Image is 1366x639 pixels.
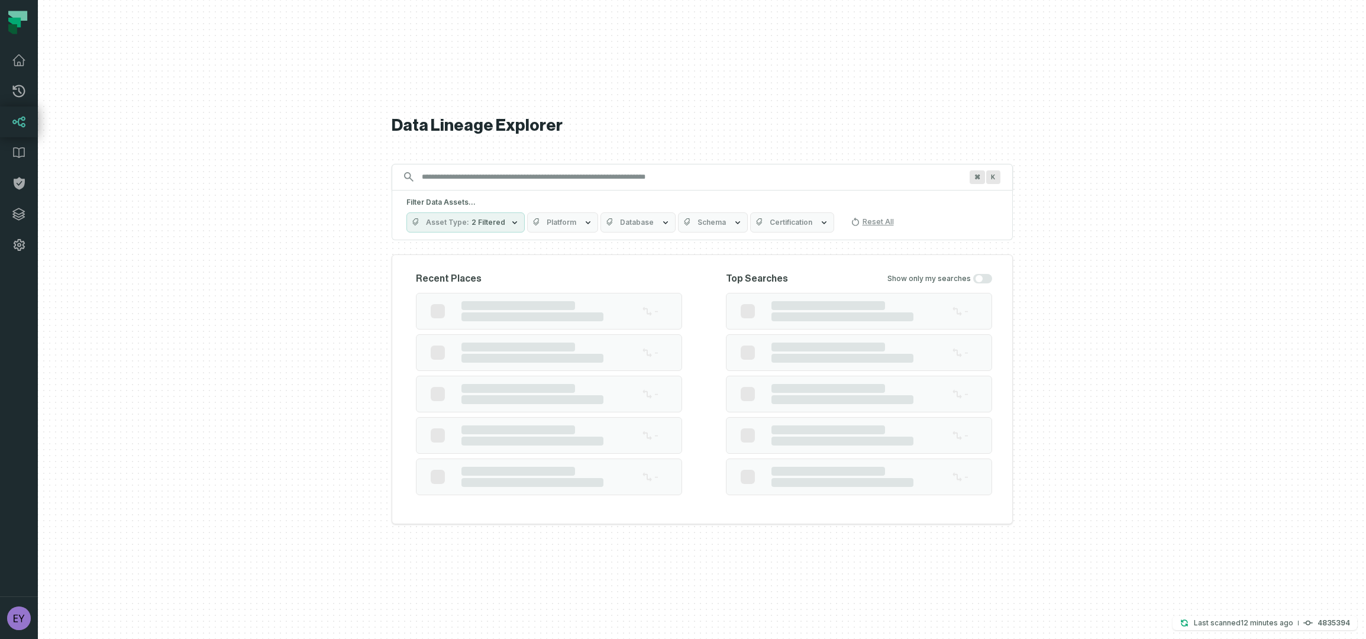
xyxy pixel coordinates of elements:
[1317,619,1350,627] h4: 4835394
[7,606,31,630] img: avatar of eyal
[1241,618,1293,627] relative-time: Sep 14, 2025, 12:02 PM GMT+3
[392,115,1013,136] h1: Data Lineage Explorer
[1173,616,1357,630] button: Last scanned[DATE] 12:02:27 PM4835394
[986,170,1000,184] span: Press ⌘ + K to focus the search bar
[970,170,985,184] span: Press ⌘ + K to focus the search bar
[1194,617,1293,629] p: Last scanned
